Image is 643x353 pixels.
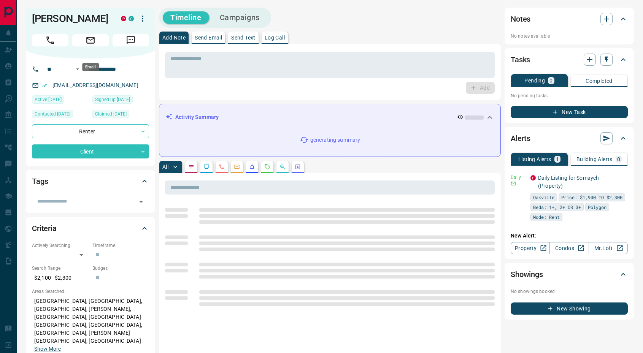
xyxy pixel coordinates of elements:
p: 1 [556,157,559,162]
span: Claimed [DATE] [95,110,127,118]
div: Alerts [511,129,628,147]
button: Open [136,196,146,207]
p: Pending [524,78,545,83]
p: Completed [586,78,613,84]
a: Property [511,242,550,254]
p: 0 [617,157,620,162]
h2: Criteria [32,222,57,234]
div: Client [32,144,149,158]
p: No notes available [511,33,628,40]
div: Activity Summary [165,110,494,124]
span: Call [32,34,68,46]
p: Listing Alerts [518,157,551,162]
p: Actively Searching: [32,242,89,249]
a: Daily Listing for Somayeh (Property) [538,175,599,189]
div: Thu Jul 28 2022 [92,110,149,120]
h2: Tasks [511,54,530,66]
svg: Calls [219,164,225,170]
div: property.ca [121,16,126,21]
p: generating summary [310,136,360,144]
span: Email [72,34,109,46]
p: Send Text [231,35,256,40]
svg: Listing Alerts [249,164,255,170]
h2: Alerts [511,132,530,144]
button: Show More [34,345,61,353]
p: Daily [511,174,526,181]
div: property.ca [530,175,536,180]
span: Active [DATE] [35,96,62,103]
span: Message [113,34,149,46]
h1: [PERSON_NAME] [32,13,110,25]
span: Polygon [588,203,606,211]
span: Signed up [DATE] [95,96,130,103]
div: condos.ca [129,16,134,21]
span: Price: $1,900 TO $2,300 [561,193,622,201]
div: Renter [32,124,149,138]
h2: Tags [32,175,48,187]
div: Criteria [32,219,149,237]
a: Mr.Loft [589,242,628,254]
p: Building Alerts [576,157,613,162]
div: Showings [511,265,628,283]
p: Send Email [195,35,222,40]
svg: Requests [264,164,270,170]
div: Notes [511,10,628,28]
button: New Showing [511,302,628,315]
h2: Notes [511,13,530,25]
svg: Email [511,181,516,186]
p: 0 [549,78,553,83]
button: Open [73,65,82,74]
p: Log Call [265,35,285,40]
svg: Agent Actions [295,164,301,170]
div: Tasks [511,51,628,69]
svg: Opportunities [279,164,286,170]
p: Activity Summary [175,113,219,121]
p: Add Note [162,35,186,40]
div: Sat Oct 29 2022 [32,110,89,120]
p: No showings booked [511,288,628,295]
h2: Showings [511,268,543,280]
p: Search Range: [32,265,89,272]
button: New Task [511,106,628,118]
button: Campaigns [212,11,267,24]
a: [EMAIL_ADDRESS][DOMAIN_NAME] [52,82,138,88]
span: Beds: 1+, 2+ OR 3+ [533,203,581,211]
div: Email [82,63,99,71]
svg: Lead Browsing Activity [203,164,210,170]
button: Timeline [163,11,209,24]
p: All [162,164,168,169]
svg: Email Verified [42,83,47,88]
p: Budget: [92,265,149,272]
span: Oakville [533,193,554,201]
p: No pending tasks [511,90,628,101]
span: Mode: Rent [533,213,560,221]
a: Condos [549,242,589,254]
div: Tags [32,172,149,190]
p: $2,100 - $2,300 [32,272,89,284]
svg: Notes [188,164,194,170]
p: Areas Searched: [32,288,149,295]
div: Wed Oct 01 2025 [32,95,89,106]
div: Thu Jul 28 2022 [92,95,149,106]
span: Contacted [DATE] [35,110,70,118]
svg: Emails [234,164,240,170]
p: New Alert: [511,232,628,240]
p: Timeframe: [92,242,149,249]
